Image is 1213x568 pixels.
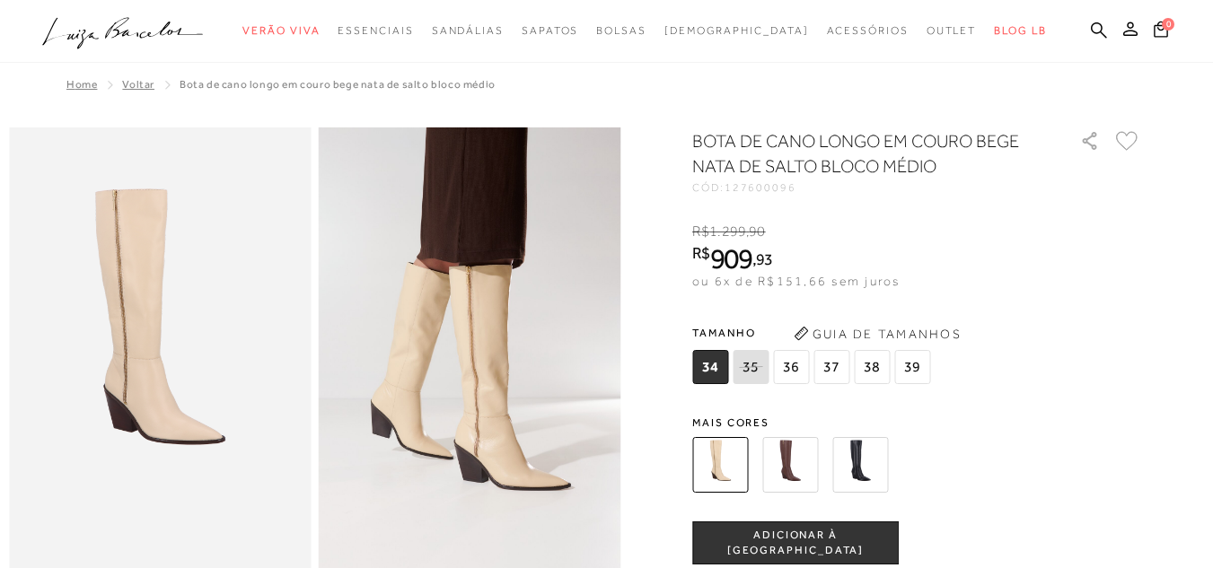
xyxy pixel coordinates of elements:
span: 38 [854,350,890,384]
span: [DEMOGRAPHIC_DATA] [664,24,809,37]
a: BLOG LB [994,14,1046,48]
div: CÓD: [692,182,1051,193]
a: Home [66,78,97,91]
span: Essenciais [338,24,413,37]
span: 90 [749,223,765,240]
i: , [752,251,773,267]
span: 39 [894,350,930,384]
span: 0 [1162,18,1174,31]
h1: BOTA DE CANO LONGO EM COURO BEGE NATA DE SALTO BLOCO MÉDIO [692,128,1029,179]
span: Acessórios [827,24,909,37]
span: 909 [710,242,752,275]
span: 34 [692,350,728,384]
a: noSubCategoriesText [338,14,413,48]
a: noSubCategoriesText [827,14,909,48]
a: noSubCategoriesText [522,14,578,48]
button: Guia de Tamanhos [787,319,967,348]
span: ADICIONAR À [GEOGRAPHIC_DATA] [693,528,898,559]
span: ou 6x de R$151,66 sem juros [692,274,900,288]
span: 127600096 [725,181,796,194]
i: R$ [692,245,710,261]
i: R$ [692,223,709,240]
a: noSubCategoriesText [596,14,646,48]
a: Voltar [122,78,154,91]
span: Sapatos [522,24,578,37]
img: BOTA DE CANO LONGO EM COURO BEGE NATA DE SALTO BLOCO MÉDIO [692,437,748,493]
a: noSubCategoriesText [927,14,977,48]
span: 35 [733,350,769,384]
span: Tamanho [692,319,935,346]
span: 1.299 [709,223,746,240]
button: ADICIONAR À [GEOGRAPHIC_DATA] [692,521,899,564]
img: BOTA DE CANO LONGO EM COURO PRETO DE SALTO BLOCO MÉDIO [832,437,888,493]
span: BOTA DE CANO LONGO EM COURO BEGE NATA DE SALTO BLOCO MÉDIO [180,78,496,91]
span: 37 [813,350,849,384]
button: 0 [1148,20,1173,44]
a: noSubCategoriesText [432,14,504,48]
a: noSubCategoriesText [242,14,320,48]
span: Mais cores [692,417,1141,428]
a: noSubCategoriesText [664,14,809,48]
img: BOTA DE CANO LONGO EM COURO CAFÉ DE SALTO BLOCO MÉDIO [762,437,818,493]
i: , [746,223,766,240]
span: 36 [773,350,809,384]
span: Verão Viva [242,24,320,37]
span: BLOG LB [994,24,1046,37]
span: 93 [756,249,773,268]
span: Bolsas [596,24,646,37]
span: Outlet [927,24,977,37]
span: Sandálias [432,24,504,37]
